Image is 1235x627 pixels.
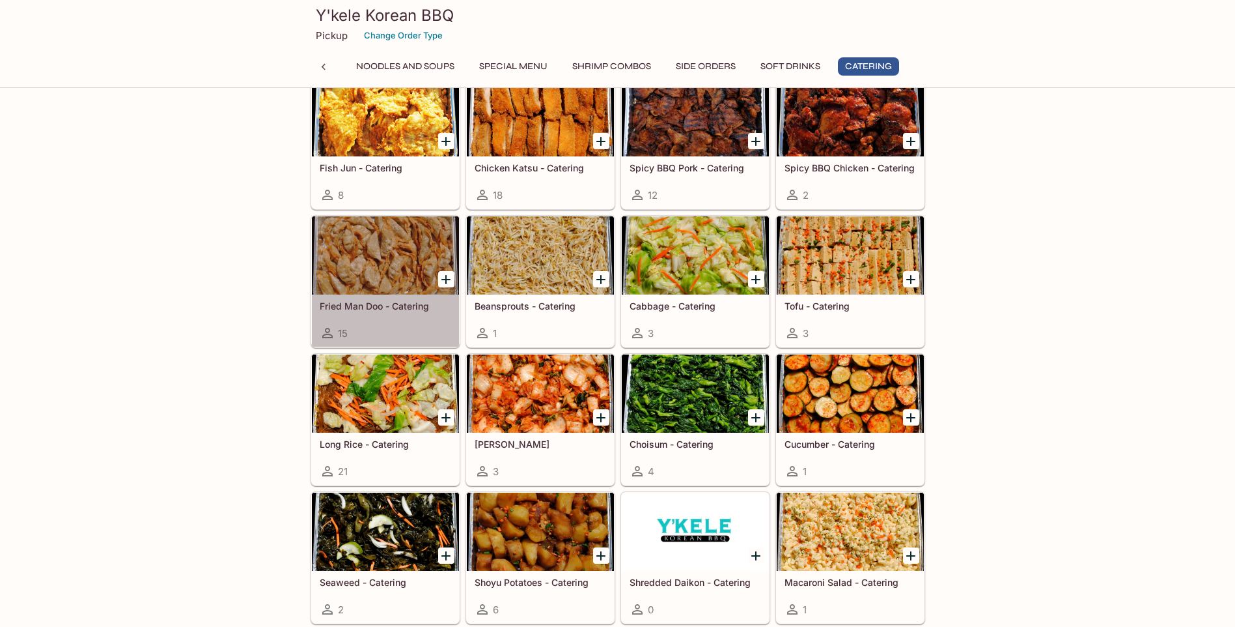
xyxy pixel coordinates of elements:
[784,439,916,450] h5: Cucumber - Catering
[312,355,459,433] div: Long Rice - Catering
[349,57,462,76] button: Noodles and Soups
[776,492,924,624] a: Macaroni Salad - Catering1
[565,57,658,76] button: Shrimp Combos
[803,604,807,616] span: 1
[777,355,924,433] div: Cucumber - Catering
[777,78,924,156] div: Spicy BBQ Chicken - Catering
[648,604,654,616] span: 0
[776,354,924,486] a: Cucumber - Catering1
[648,189,658,201] span: 12
[622,78,769,156] div: Spicy BBQ Pork - Catering
[622,355,769,433] div: Choisum - Catering
[776,216,924,347] a: Tofu - Catering3
[467,78,614,156] div: Chicken Katsu - Catering
[358,25,449,46] button: Change Order Type
[593,133,609,149] button: Add Chicken Katsu - Catering
[803,465,807,478] span: 1
[748,409,764,426] button: Add Choisum - Catering
[472,57,555,76] button: Special Menu
[630,162,761,173] h5: Spicy BBQ Pork - Catering
[316,29,348,42] p: Pickup
[777,493,924,571] div: Macaroni Salad - Catering
[784,300,916,312] h5: Tofu - Catering
[648,465,654,478] span: 4
[784,577,916,588] h5: Macaroni Salad - Catering
[669,57,743,76] button: Side Orders
[903,409,919,426] button: Add Cucumber - Catering
[593,271,609,287] button: Add Beansprouts - Catering
[338,189,344,201] span: 8
[621,492,770,624] a: Shredded Daikon - Catering0
[803,327,809,340] span: 3
[493,604,499,616] span: 6
[903,271,919,287] button: Add Tofu - Catering
[466,78,615,209] a: Chicken Katsu - Catering18
[630,439,761,450] h5: Choisum - Catering
[312,493,459,571] div: Seaweed - Catering
[803,189,809,201] span: 2
[467,216,614,295] div: Beansprouts - Catering
[777,216,924,295] div: Tofu - Catering
[748,547,764,564] button: Add Shredded Daikon - Catering
[311,216,460,347] a: Fried Man Doo - Catering15
[593,547,609,564] button: Add Shoyu Potatoes - Catering
[466,492,615,624] a: Shoyu Potatoes - Catering6
[748,133,764,149] button: Add Spicy BBQ Pork - Catering
[630,577,761,588] h5: Shredded Daikon - Catering
[903,547,919,564] button: Add Macaroni Salad - Catering
[338,327,348,340] span: 15
[621,78,770,209] a: Spicy BBQ Pork - Catering12
[622,493,769,571] div: Shredded Daikon - Catering
[438,409,454,426] button: Add Long Rice - Catering
[466,354,615,486] a: [PERSON_NAME]3
[630,300,761,312] h5: Cabbage - Catering
[493,327,497,340] span: 1
[622,216,769,295] div: Cabbage - Catering
[338,465,348,478] span: 21
[466,216,615,347] a: Beansprouts - Catering1
[753,57,827,76] button: Soft Drinks
[467,493,614,571] div: Shoyu Potatoes - Catering
[320,300,451,312] h5: Fried Man Doo - Catering
[475,162,606,173] h5: Chicken Katsu - Catering
[475,439,606,450] h5: [PERSON_NAME]
[838,57,899,76] button: Catering
[311,354,460,486] a: Long Rice - Catering21
[312,78,459,156] div: Fish Jun - Catering
[593,409,609,426] button: Add Kimchi - Catering
[493,189,503,201] span: 18
[748,271,764,287] button: Add Cabbage - Catering
[320,162,451,173] h5: Fish Jun - Catering
[475,300,606,312] h5: Beansprouts - Catering
[320,439,451,450] h5: Long Rice - Catering
[316,5,920,25] h3: Y'kele Korean BBQ
[438,547,454,564] button: Add Seaweed - Catering
[648,327,654,340] span: 3
[311,492,460,624] a: Seaweed - Catering2
[493,465,499,478] span: 3
[621,216,770,347] a: Cabbage - Catering3
[311,78,460,209] a: Fish Jun - Catering8
[438,133,454,149] button: Add Fish Jun - Catering
[784,162,916,173] h5: Spicy BBQ Chicken - Catering
[320,577,451,588] h5: Seaweed - Catering
[467,355,614,433] div: Kimchi - Catering
[475,577,606,588] h5: Shoyu Potatoes - Catering
[903,133,919,149] button: Add Spicy BBQ Chicken - Catering
[312,216,459,295] div: Fried Man Doo - Catering
[438,271,454,287] button: Add Fried Man Doo - Catering
[621,354,770,486] a: Choisum - Catering4
[338,604,344,616] span: 2
[776,78,924,209] a: Spicy BBQ Chicken - Catering2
